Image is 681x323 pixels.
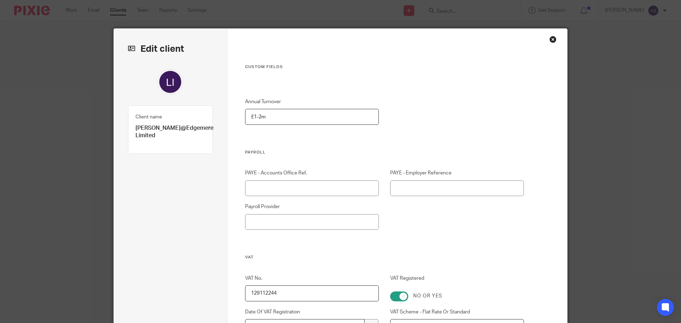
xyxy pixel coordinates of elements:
label: VAT No. [245,275,379,282]
label: Payroll Provider [245,203,379,210]
label: PAYE - Accounts Office Ref. [245,169,379,177]
p: [PERSON_NAME]@Edgemere Limited [135,124,214,140]
h3: VAT [245,255,524,260]
h3: Payroll [245,150,524,155]
h2: Edit client [128,43,213,55]
label: Client name [135,113,162,121]
label: VAT Scheme - Flat Rate Or Standard [390,308,524,316]
label: Annual Turnover [245,98,379,105]
label: No or yes [413,293,442,300]
div: Close this dialog window [549,36,557,43]
label: PAYE - Employer Reference [390,169,524,177]
label: VAT Registered [390,275,524,286]
label: Date Of VAT Registration [245,308,379,316]
img: svg%3E [157,69,183,95]
h3: Custom fields [245,64,524,70]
